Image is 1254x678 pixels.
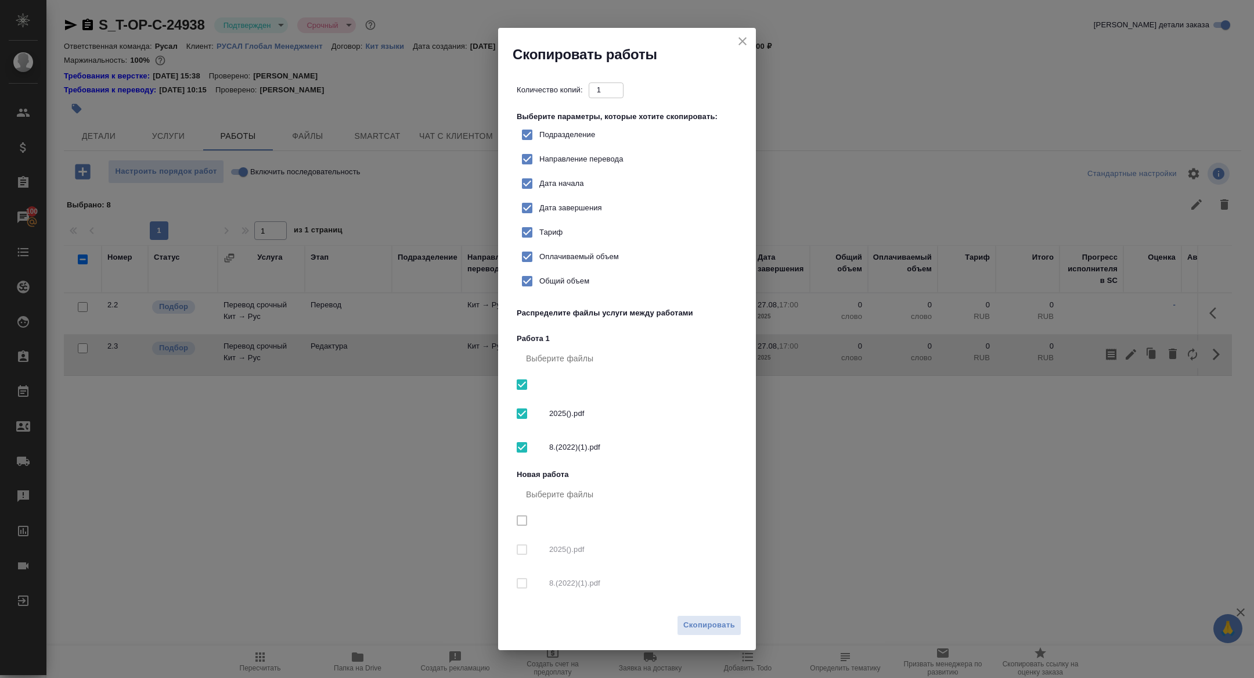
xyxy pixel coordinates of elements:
p: Распределите файлы услуги между работами [517,307,699,319]
p: Работа 1 [517,333,742,345]
span: 2025().pdf [549,408,733,419]
span: Общий объем [539,275,589,287]
div: Выберите файлы [517,480,742,508]
button: close [734,33,751,50]
p: Количество копий: [517,84,589,96]
span: Тариф [539,227,563,238]
span: Дата начала [539,178,584,189]
span: 8.(2022)(1).pdf [549,442,733,453]
span: Подразделение [539,129,595,141]
span: Скопировать [683,619,735,632]
p: Новая работа [517,469,742,480]
h2: Скопировать работы [513,45,756,64]
p: Выберите параметры, которые хотите скопировать: [517,111,742,123]
span: Направление перевода [539,153,624,165]
span: Дата завершения [539,202,602,214]
span: Выбрать все вложенные папки [510,401,534,426]
button: Скопировать [677,615,741,636]
span: Выбрать все вложенные папки [510,435,534,460]
span: Оплачиваемый объем [539,251,619,263]
div: 8.(2022)(1).pdf [517,431,742,464]
div: 2025().pdf [517,397,742,431]
div: Выберите файлы [517,345,742,372]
